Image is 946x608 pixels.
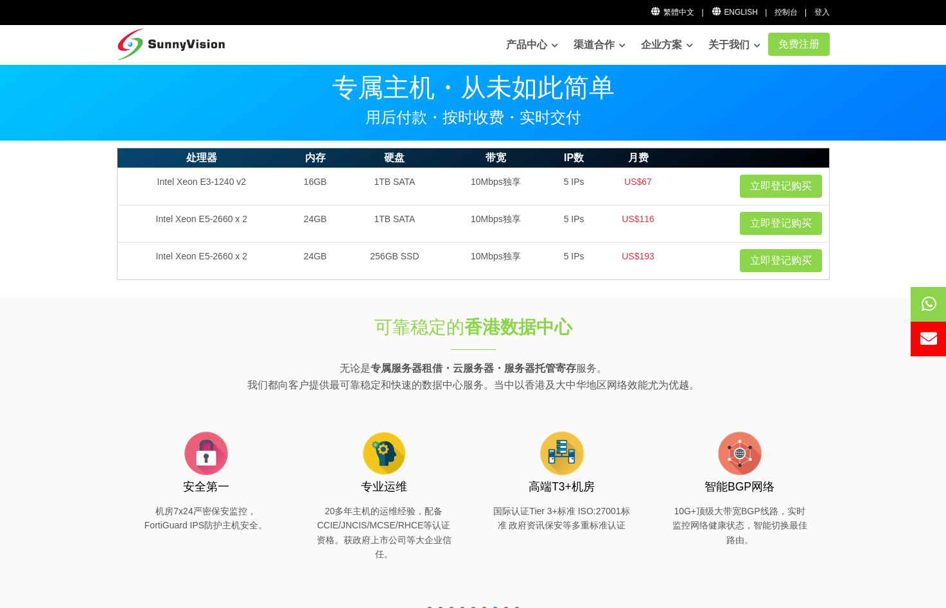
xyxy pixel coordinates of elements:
[714,428,766,479] img: flat-internet.png
[574,32,626,58] a: 渠道合作
[259,315,687,340] h1: 可靠稳定的
[547,242,601,279] td: 5 IPs
[601,148,675,168] th: 月费
[601,242,675,279] td: US$193
[765,6,767,19] li: |
[445,168,547,205] td: 10Mbps独享
[547,148,601,168] th: IP数
[536,428,588,479] img: flat-server.png
[371,363,576,374] strong: 专属服务器租借・云服务器・服务器托管寄存
[344,168,444,205] td: 1TB SATA
[506,32,558,58] a: 产品中心
[136,479,276,495] h3: 安全第一
[814,8,830,17] a: 登入
[117,148,286,168] th: 处理器
[464,317,572,337] strong: 香港数据中心
[670,504,810,547] p: 10G+顶级大带宽BGP线路，实时监控网络健康状态，智能切换最佳路由。
[344,205,444,242] td: 1TB SATA
[445,242,547,279] td: 10Mbps独享
[286,148,344,168] th: 内存
[670,479,810,495] h3: 智能BGP网络
[358,428,410,479] img: flat-ai.png
[445,148,547,168] th: 带宽
[344,148,444,168] th: 硬盘
[708,32,760,58] a: 关于我们
[117,360,830,393] p: 无论是 服务。 我们都向客户提供最可靠稳定和快速的数据中心服务。当中以香港及大中华地区网络效能尤为优越。
[117,74,830,100] p: 专属主机・从未如此简单
[768,33,830,56] a: 免费注册
[740,175,822,198] a: 立即登记购买
[117,168,286,205] td: Intel Xeon E3-1240 v2
[547,168,601,205] td: 5 IPs
[492,504,632,533] p: 国际认证Tier 3+标准 ISO:27001标准 政府资讯保安等多重标准认证
[117,205,286,242] td: Intel Xeon E5-2660 x 2
[344,242,444,279] td: 256GB SSD
[286,168,344,205] td: 16GB
[651,8,695,17] a: 繁體中文
[286,242,344,279] td: 24GB
[180,428,232,479] img: flat-security.png
[740,212,822,235] a: 立即登记购买
[314,479,454,495] h3: 专业运维
[701,6,703,19] li: |
[136,504,276,533] p: 机房7x24严密保安监控，FortiGuard IPS防护主机安全。
[547,205,601,242] td: 5 IPs
[117,110,830,125] p: 用后付款・按时收费・实时交付
[286,205,344,242] td: 24GB
[445,205,547,242] td: 10Mbps独享
[314,504,454,562] p: 20多年主机的运维经验，配备CCIE/JNCIS/MCSE/RHCE等认证资格。获政府上市公司等大企业信任。
[805,6,807,19] li: |
[740,249,822,272] a: 立即登记购买
[775,8,798,17] a: 控制台
[601,205,675,242] td: US$116
[492,479,632,495] h3: 高端T3+机房
[601,168,675,205] td: US$67
[641,32,693,58] a: 企业方案
[711,8,758,17] a: English
[117,242,286,279] td: Intel Xeon E5-2660 x 2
